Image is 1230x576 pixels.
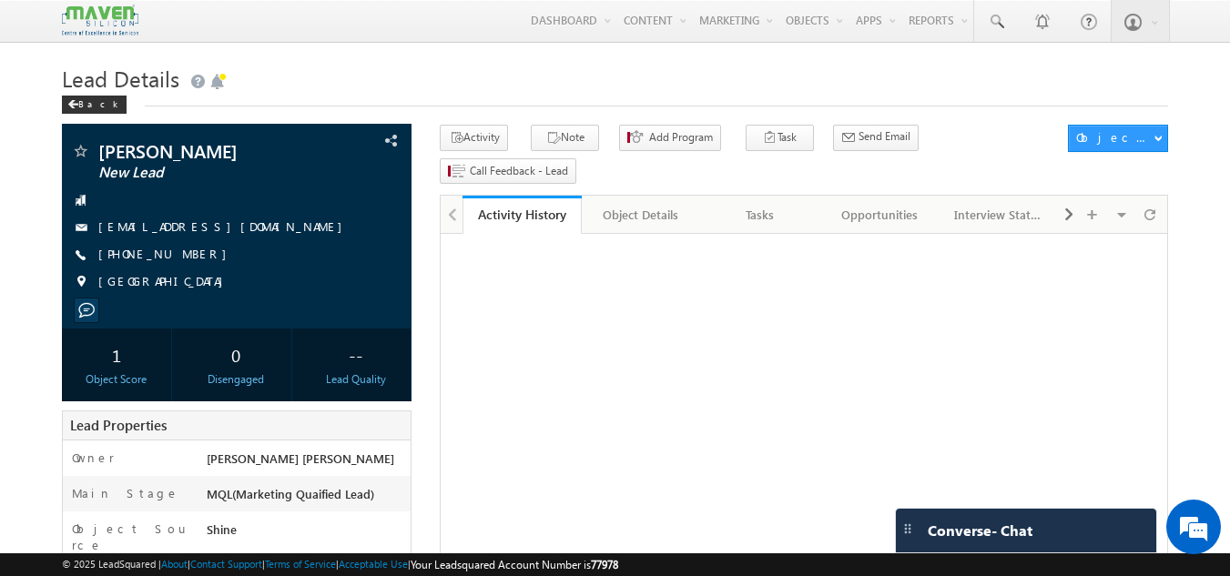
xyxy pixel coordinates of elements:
button: Object Actions [1068,125,1168,152]
button: Activity [440,125,508,151]
button: Call Feedback - Lead [440,158,576,185]
div: 0 [186,338,287,371]
div: Object Details [596,204,685,226]
a: Opportunities [820,196,940,234]
div: -- [305,338,406,371]
label: Object Source [72,520,189,553]
a: [EMAIL_ADDRESS][DOMAIN_NAME] [98,218,351,234]
span: Converse - Chat [928,522,1032,539]
button: Send Email [833,125,919,151]
button: Add Program [619,125,721,151]
span: [GEOGRAPHIC_DATA] [98,273,232,291]
img: Custom Logo [62,5,138,36]
label: Owner [72,450,115,466]
div: Interview Status [954,204,1042,226]
a: Terms of Service [265,558,336,570]
div: Object Actions [1076,129,1154,146]
a: Tasks [701,196,820,234]
div: Opportunities [835,204,923,226]
a: Interview Status [940,196,1059,234]
label: Main Stage [72,485,179,501]
a: Acceptable Use [339,558,408,570]
span: Lead Details [62,64,179,93]
span: [PHONE_NUMBER] [98,246,236,264]
a: Activity History [463,196,582,234]
a: Contact Support [190,558,262,570]
span: [PERSON_NAME] [PERSON_NAME] [207,450,394,466]
span: Add Program [649,129,713,146]
div: Disengaged [186,371,287,388]
div: Activity History [476,206,568,223]
a: About [161,558,188,570]
div: Shine [202,520,412,546]
div: MQL(Marketing Quaified Lead) [202,485,412,510]
div: Back [62,96,127,114]
span: Send Email [859,128,910,145]
div: Lead Quality [305,371,406,388]
a: Back [62,95,136,110]
a: Object Details [582,196,701,234]
button: Task [746,125,814,151]
span: Your Leadsquared Account Number is [411,558,618,571]
div: Tasks [716,204,804,226]
button: Note [531,125,599,151]
span: Call Feedback - Lead [470,163,568,179]
div: Object Score [66,371,168,388]
span: © 2025 LeadSquared | | | | | [62,556,618,573]
span: Lead Properties [70,416,167,434]
img: carter-drag [900,521,915,536]
div: 1 [66,338,168,371]
span: 77978 [591,558,618,571]
span: New Lead [98,164,314,182]
span: [PERSON_NAME] [98,142,314,160]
